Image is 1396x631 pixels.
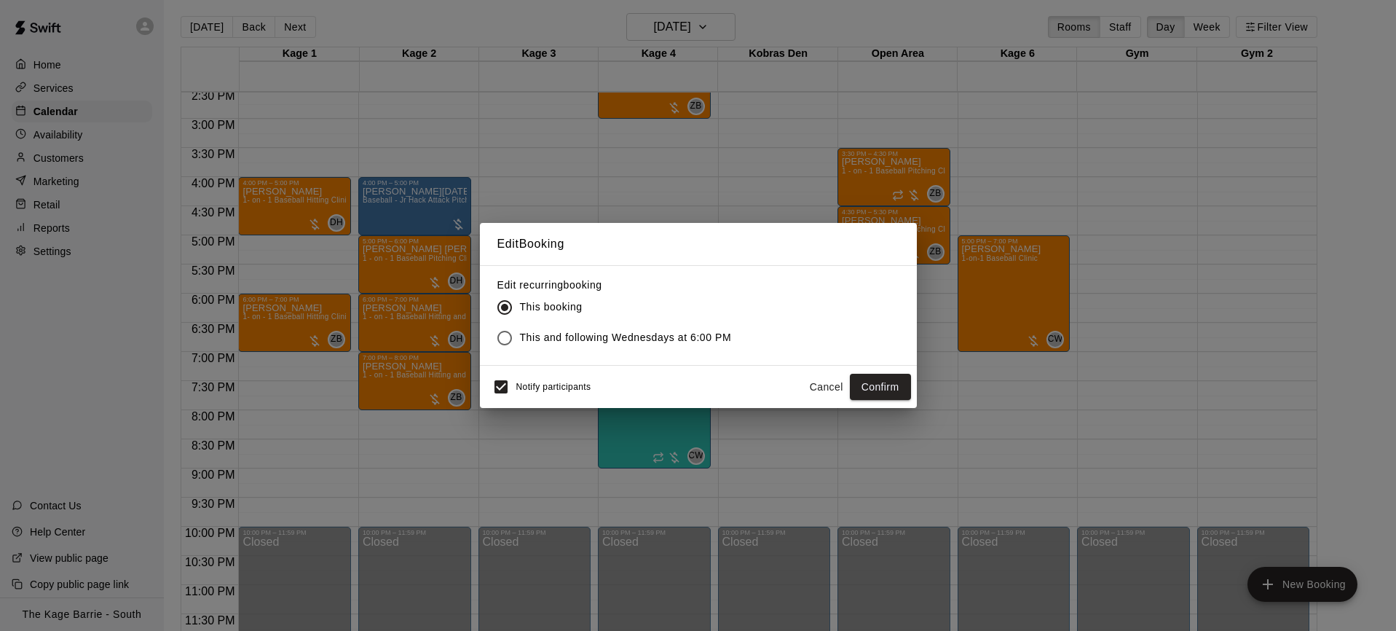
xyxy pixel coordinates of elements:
button: Cancel [803,374,850,401]
span: This and following Wednesdays at 6:00 PM [520,330,732,345]
h2: Edit Booking [480,223,917,265]
span: Notify participants [516,382,591,392]
button: Confirm [850,374,911,401]
span: This booking [520,299,583,315]
label: Edit recurring booking [497,278,744,292]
